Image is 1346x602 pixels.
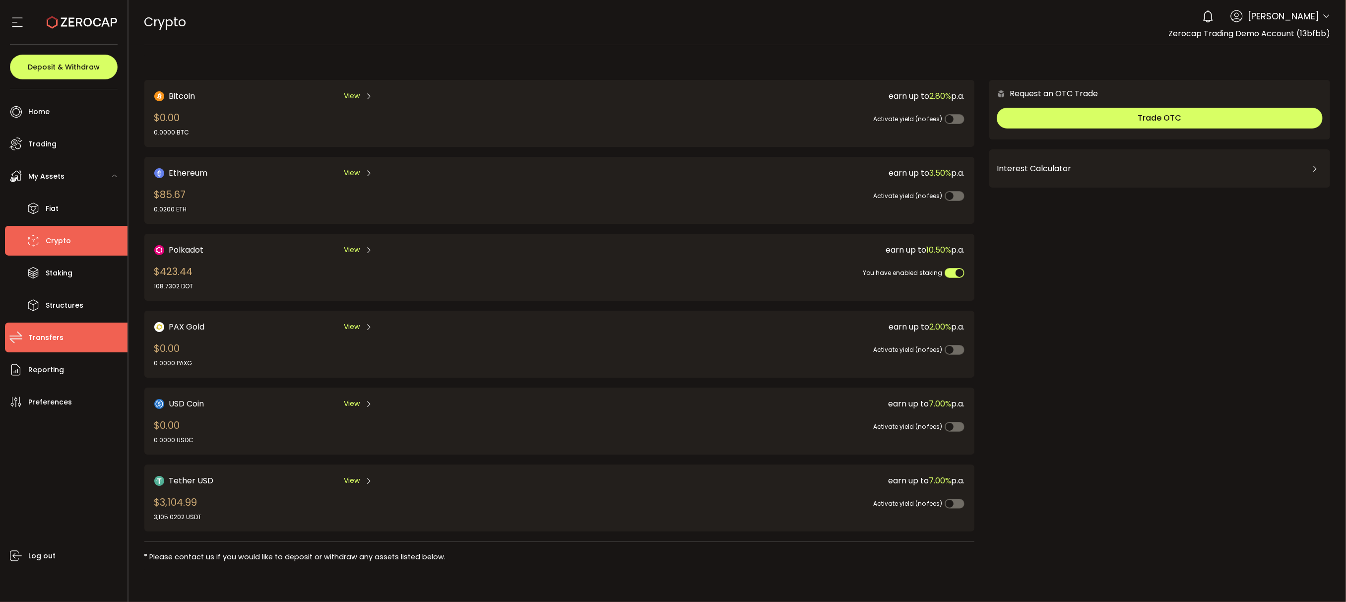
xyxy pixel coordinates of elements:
span: PAX Gold [169,321,205,333]
span: Fiat [46,201,59,216]
div: earn up to p.a. [539,167,964,179]
span: 7.00% [929,475,951,486]
div: * Please contact us if you would like to deposit or withdraw any assets listed below. [144,552,974,562]
div: 0.0000 BTC [154,128,190,137]
div: $0.00 [154,110,190,137]
span: Reporting [28,363,64,377]
div: earn up to p.a. [539,398,964,410]
img: PAX Gold [154,322,164,332]
span: View [344,475,360,486]
img: Ethereum [154,168,164,178]
span: 2.00% [929,321,951,333]
div: 3,105.0202 USDT [154,513,202,522]
span: [PERSON_NAME] [1248,9,1319,23]
span: Bitcoin [169,90,195,102]
span: Activate yield (no fees) [873,345,942,354]
div: $85.67 [154,187,187,214]
span: Structures [46,298,83,313]
div: $3,104.99 [154,495,202,522]
span: View [344,399,360,409]
div: 0.0200 ETH [154,205,187,214]
span: 7.00% [929,398,951,409]
div: 108.7302 DOT [154,282,193,291]
span: Trading [28,137,57,151]
span: You have enabled staking [863,268,942,277]
span: Crypto [144,13,187,31]
span: Transfers [28,331,64,345]
span: View [344,322,360,332]
span: Crypto [46,234,71,248]
div: earn up to p.a. [539,244,964,256]
div: $423.44 [154,264,193,291]
div: Request an OTC Trade [989,87,1098,100]
div: 0.0000 USDC [154,436,194,445]
span: Staking [46,266,72,280]
span: Polkadot [169,244,204,256]
span: Deposit & Withdraw [28,64,100,70]
span: Log out [28,549,56,563]
span: Tether USD [169,474,214,487]
span: Activate yield (no fees) [873,115,942,123]
div: Interest Calculator [997,157,1323,181]
span: Preferences [28,395,72,409]
button: Deposit & Withdraw [10,55,118,79]
span: View [344,168,360,178]
div: $0.00 [154,418,194,445]
span: Home [28,105,50,119]
span: Trade OTC [1138,112,1181,124]
img: USD Coin [154,399,164,409]
img: DOT [154,245,164,255]
span: Activate yield (no fees) [873,192,942,200]
span: View [344,245,360,255]
img: Bitcoin [154,91,164,101]
span: Zerocap Trading Demo Account (13bfbb) [1168,28,1330,39]
img: Tether USD [154,476,164,486]
iframe: Chat Widget [1296,554,1346,602]
div: earn up to p.a. [539,474,964,487]
div: earn up to p.a. [539,321,964,333]
img: 6nGpN7MZ9FLuBP83NiajKbTRY4UzlzQtBKtCrLLspmCkSvCZHBKvY3NxgQaT5JnOQREvtQ257bXeeSTueZfAPizblJ+Fe8JwA... [997,89,1006,98]
button: Trade OTC [997,108,1323,129]
span: View [344,91,360,101]
span: 2.80% [929,90,951,102]
span: 10.50% [926,244,951,256]
div: 0.0000 PAXG [154,359,192,368]
span: Ethereum [169,167,208,179]
span: 3.50% [929,167,951,179]
div: earn up to p.a. [539,90,964,102]
span: Activate yield (no fees) [873,499,942,508]
span: My Assets [28,169,64,184]
div: $0.00 [154,341,192,368]
span: USD Coin [169,398,204,410]
span: Activate yield (no fees) [873,422,942,431]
